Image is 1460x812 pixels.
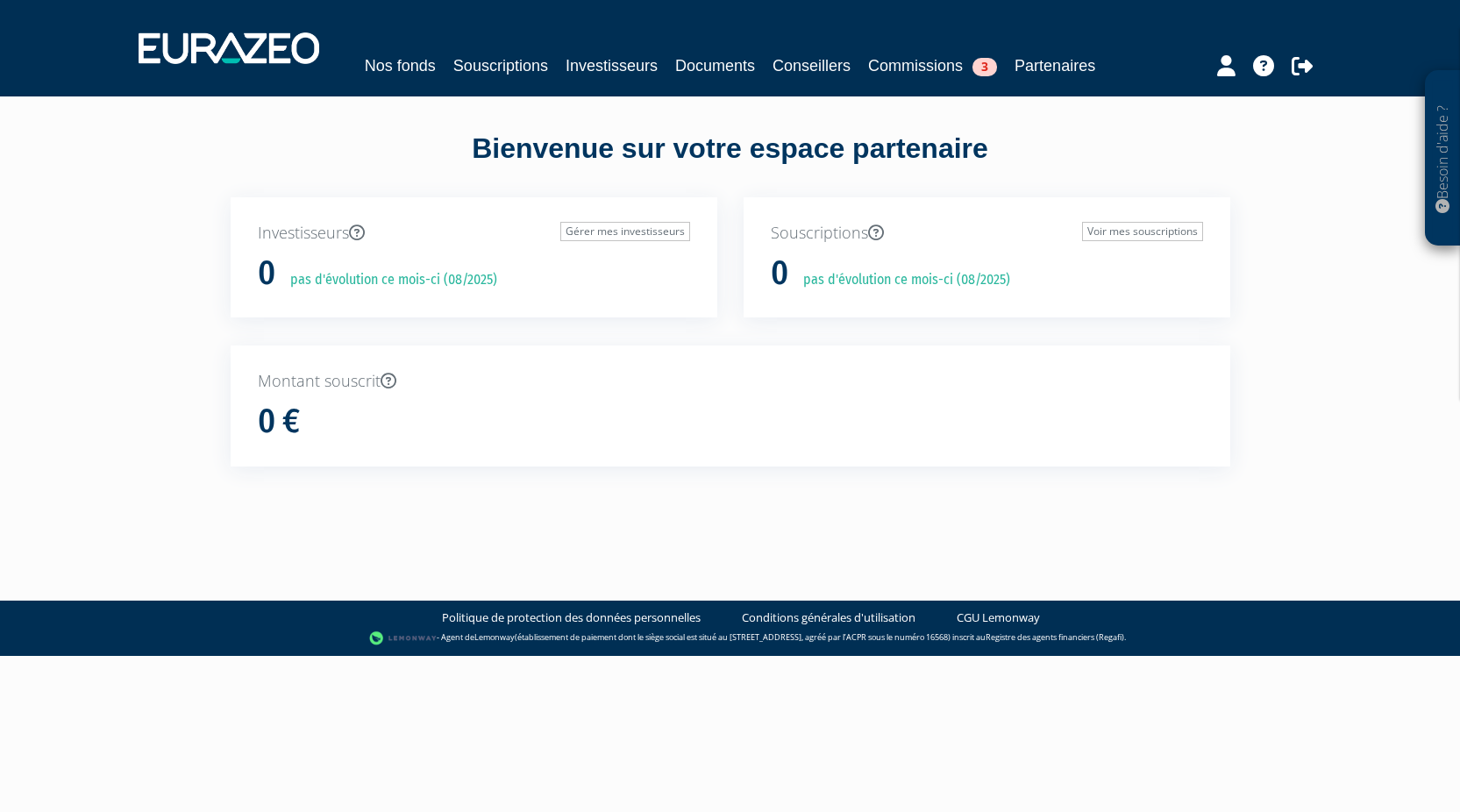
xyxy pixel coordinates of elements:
[773,53,851,78] a: Conseillers
[442,609,701,626] a: Politique de protection des données personnelles
[771,255,788,292] h1: 0
[1433,80,1453,238] p: Besoin d'aide ?
[365,53,436,78] a: Nos fonds
[258,222,690,245] p: Investisseurs
[742,609,915,626] a: Conditions générales d'utilisation
[474,631,515,643] a: Lemonway
[453,53,548,78] a: Souscriptions
[560,222,690,241] a: Gérer mes investisseurs
[258,370,1203,393] p: Montant souscrit
[1015,53,1095,78] a: Partenaires
[972,58,997,76] span: 3
[1082,222,1203,241] a: Voir mes souscriptions
[217,129,1243,197] div: Bienvenue sur votre espace partenaire
[139,32,319,64] img: 1732889491-logotype_eurazeo_blanc_rvb.png
[957,609,1040,626] a: CGU Lemonway
[258,403,300,440] h1: 0 €
[986,631,1124,643] a: Registre des agents financiers (Regafi)
[791,270,1010,290] p: pas d'évolution ce mois-ci (08/2025)
[369,630,437,647] img: logo-lemonway.png
[278,270,497,290] p: pas d'évolution ce mois-ci (08/2025)
[18,630,1442,647] div: - Agent de (établissement de paiement dont le siège social est situé au [STREET_ADDRESS], agréé p...
[868,53,997,78] a: Commissions3
[566,53,658,78] a: Investisseurs
[675,53,755,78] a: Documents
[771,222,1203,245] p: Souscriptions
[258,255,275,292] h1: 0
